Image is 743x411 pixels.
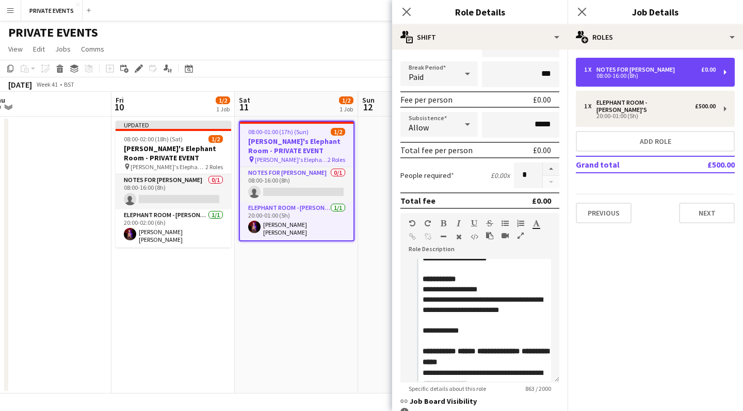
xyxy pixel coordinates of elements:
[471,233,478,241] button: HTML Code
[4,42,27,56] a: View
[486,219,493,227] button: Strikethrough
[240,167,353,202] app-card-role: Notes for [PERSON_NAME]0/108:00-16:00 (8h)
[673,156,735,173] td: £500.00
[33,44,45,54] span: Edit
[216,96,230,104] span: 1/2
[340,105,353,113] div: 1 Job
[331,128,345,136] span: 1/2
[491,171,510,180] div: £0.00 x
[116,121,231,129] div: Updated
[471,219,478,227] button: Underline
[584,73,716,78] div: 08:00-16:00 (8h)
[409,219,416,227] button: Undo
[400,145,473,155] div: Total fee per person
[34,80,60,88] span: Week 41
[131,163,205,171] span: [PERSON_NAME]'s Elephant Room - PRIVATE EVENT
[248,128,309,136] span: 08:00-01:00 (17h) (Sun)
[584,113,716,119] div: 20:00-01:00 (5h)
[361,101,375,113] span: 12
[239,95,250,105] span: Sat
[205,163,223,171] span: 2 Roles
[517,385,559,392] span: 863 / 2000
[255,156,328,163] span: [PERSON_NAME]'s Elephant Room - PRIVATE EVENT
[77,42,108,56] a: Comms
[362,95,375,105] span: Sun
[533,94,551,105] div: £0.00
[81,44,104,54] span: Comms
[424,219,431,227] button: Redo
[114,101,124,113] span: 10
[339,96,353,104] span: 1/2
[21,1,83,21] button: PRIVATE EVENTS
[116,95,124,105] span: Fri
[576,131,735,152] button: Add role
[8,25,98,40] h1: PRIVATE EVENTS
[8,79,32,90] div: [DATE]
[116,209,231,248] app-card-role: ELEPHANT ROOM - [PERSON_NAME]'S1/120:00-02:00 (6h)[PERSON_NAME] [PERSON_NAME]
[29,42,49,56] a: Edit
[517,232,524,240] button: Fullscreen
[596,99,695,113] div: ELEPHANT ROOM - [PERSON_NAME]'S
[239,121,354,241] app-job-card: 08:00-01:00 (17h) (Sun)1/2[PERSON_NAME]'s Elephant Room - PRIVATE EVENT [PERSON_NAME]'s Elephant ...
[64,80,74,88] div: BST
[392,25,568,50] div: Shift
[400,171,454,180] label: People required
[455,233,462,241] button: Clear Formatting
[486,232,493,240] button: Paste as plain text
[392,5,568,19] h3: Role Details
[216,105,230,113] div: 1 Job
[440,219,447,227] button: Bold
[400,94,453,105] div: Fee per person
[440,233,447,241] button: Horizontal Line
[51,42,75,56] a: Jobs
[679,203,735,223] button: Next
[502,219,509,227] button: Unordered List
[400,385,494,392] span: Specific details about this role
[240,137,353,155] h3: [PERSON_NAME]'s Elephant Room - PRIVATE EVENT
[240,202,353,240] app-card-role: ELEPHANT ROOM - [PERSON_NAME]'S1/120:00-01:00 (5h)[PERSON_NAME] [PERSON_NAME]
[455,219,462,227] button: Italic
[116,174,231,209] app-card-role: Notes for [PERSON_NAME]0/108:00-16:00 (8h)
[584,66,596,73] div: 1 x
[116,144,231,162] h3: [PERSON_NAME]'s Elephant Room - PRIVATE EVENT
[701,66,716,73] div: £0.00
[237,101,250,113] span: 11
[532,195,551,206] div: £0.00
[596,66,679,73] div: Notes for [PERSON_NAME]
[502,232,509,240] button: Insert video
[8,44,23,54] span: View
[400,397,559,406] h3: Job Board Visibility
[695,103,716,110] div: £500.00
[55,44,71,54] span: Jobs
[208,135,223,143] span: 1/2
[532,219,540,227] button: Text Color
[543,162,559,176] button: Increase
[576,156,673,173] td: Grand total
[409,122,429,133] span: Allow
[576,203,632,223] button: Previous
[568,25,743,50] div: Roles
[533,145,551,155] div: £0.00
[116,121,231,248] app-job-card: Updated08:00-02:00 (18h) (Sat)1/2[PERSON_NAME]'s Elephant Room - PRIVATE EVENT [PERSON_NAME]'s El...
[409,72,424,82] span: Paid
[568,5,743,19] h3: Job Details
[400,195,435,206] div: Total fee
[124,135,183,143] span: 08:00-02:00 (18h) (Sat)
[517,219,524,227] button: Ordered List
[584,103,596,110] div: 1 x
[328,156,345,163] span: 2 Roles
